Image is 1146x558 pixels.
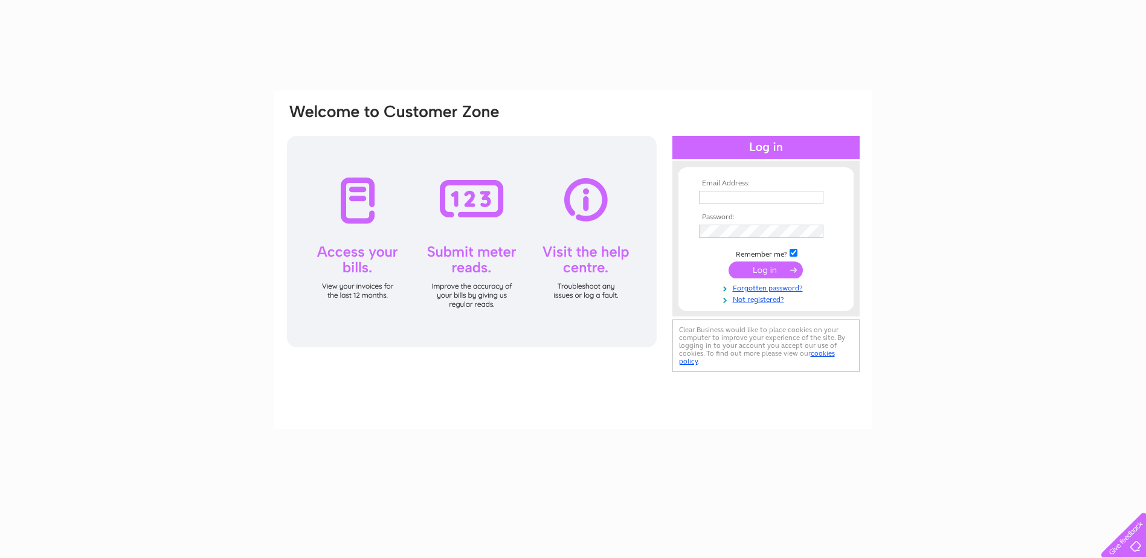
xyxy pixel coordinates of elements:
[679,349,835,365] a: cookies policy
[699,293,836,304] a: Not registered?
[699,281,836,293] a: Forgotten password?
[696,213,836,222] th: Password:
[672,319,860,372] div: Clear Business would like to place cookies on your computer to improve your experience of the sit...
[729,261,803,278] input: Submit
[696,179,836,188] th: Email Address:
[696,247,836,259] td: Remember me?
